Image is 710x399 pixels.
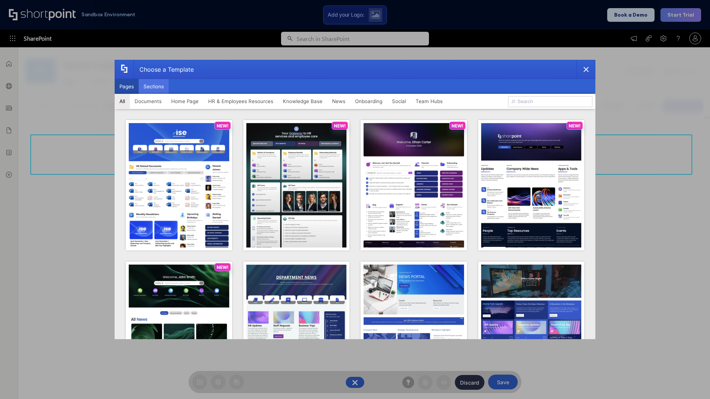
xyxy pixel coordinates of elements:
[130,94,166,109] button: Documents
[133,60,194,79] div: Choose a Template
[411,94,447,109] button: Team Hubs
[115,94,130,109] button: All
[334,123,346,129] p: NEW!
[203,94,278,109] button: HR & Employees Resources
[350,94,387,109] button: Onboarding
[115,60,595,339] div: template selector
[673,364,710,399] iframe: Chat Widget
[327,94,350,109] button: News
[278,94,327,109] button: Knowledge Base
[217,123,229,129] p: NEW!
[139,79,169,94] button: Sections
[115,79,139,94] button: Pages
[217,265,229,270] p: NEW!
[452,123,463,129] p: NEW!
[166,94,203,109] button: Home Page
[508,96,592,107] input: Search
[387,94,411,109] button: Social
[569,123,581,129] p: NEW!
